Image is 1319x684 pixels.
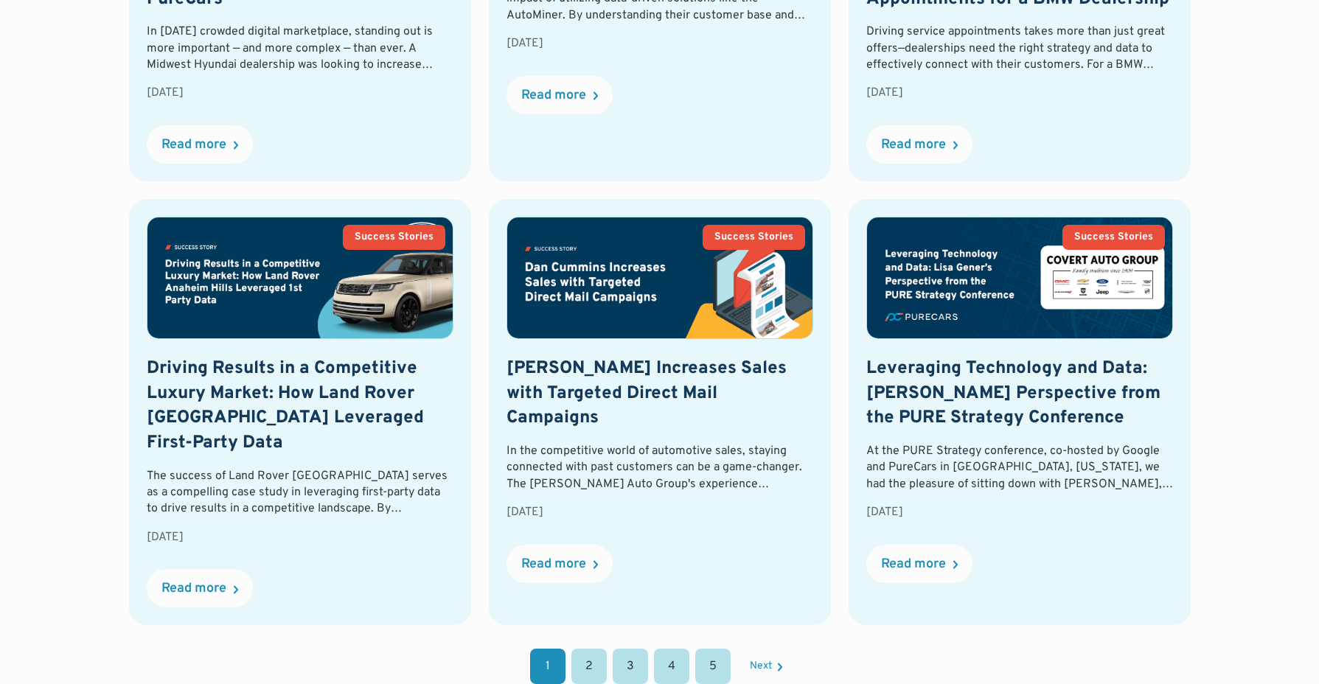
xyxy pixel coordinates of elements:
a: 4 [654,649,689,684]
a: Success StoriesLeveraging Technology and Data: [PERSON_NAME] Perspective from the PURE Strategy C... [849,199,1191,625]
a: 2 [571,649,607,684]
a: 1 [530,649,565,684]
div: [DATE] [507,35,813,52]
div: Read more [881,139,946,152]
div: [DATE] [507,504,813,520]
div: Next [750,661,772,671]
h2: [PERSON_NAME] Increases Sales with Targeted Direct Mail Campaigns [507,357,813,431]
div: Success Stories [1074,232,1153,242]
h2: Leveraging Technology and Data: [PERSON_NAME] Perspective from the PURE Strategy Conference [866,357,1173,431]
a: 3 [613,649,648,684]
a: Success StoriesDriving Results in a Competitive Luxury Market: How Land Rover [GEOGRAPHIC_DATA] L... [129,199,471,625]
div: At the PURE Strategy conference, co-hosted by Google and PureCars in [GEOGRAPHIC_DATA], [US_STATE... [866,443,1173,492]
div: Success Stories [714,232,793,242]
div: [DATE] [866,504,1173,520]
a: 5 [695,649,731,684]
div: The success of Land Rover [GEOGRAPHIC_DATA] serves as a compelling case study in leveraging first... [147,468,453,517]
div: List [129,649,1191,684]
div: [DATE] [147,85,453,101]
div: Read more [161,582,226,596]
a: Next Page [750,661,782,671]
div: [DATE] [866,85,1173,101]
div: Driving service appointments takes more than just great offers—dealerships need the right strateg... [866,24,1173,73]
div: Read more [161,139,226,152]
a: Success Stories[PERSON_NAME] Increases Sales with Targeted Direct Mail CampaignsIn the competitiv... [489,199,831,625]
div: Read more [521,89,586,102]
div: Success Stories [355,232,434,242]
h2: Driving Results in a Competitive Luxury Market: How Land Rover [GEOGRAPHIC_DATA] Leveraged First-... [147,357,453,456]
div: Read more [521,558,586,571]
div: In the competitive world of automotive sales, staying connected with past customers can be a game... [507,443,813,492]
div: In [DATE] crowded digital marketplace, standing out is more important — and more complex — than e... [147,24,453,73]
div: Read more [881,558,946,571]
div: [DATE] [147,529,453,545]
